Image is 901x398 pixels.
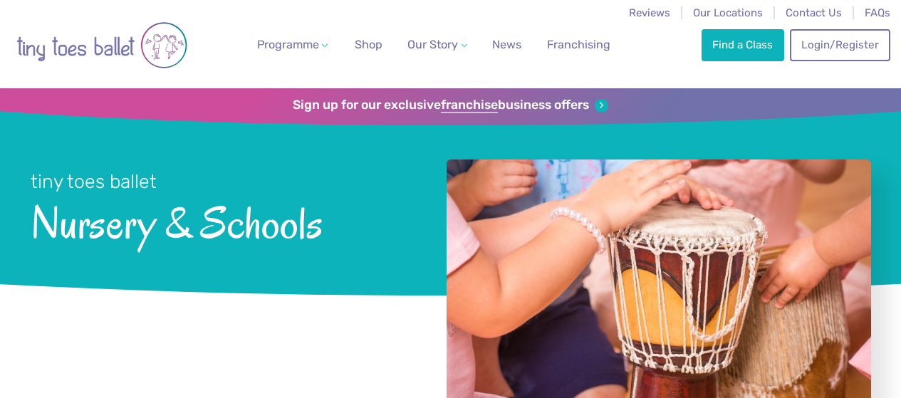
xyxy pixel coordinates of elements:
[31,194,409,247] span: Nursery & Schools
[293,98,608,113] a: Sign up for our exclusivefranchisebusiness offers
[486,31,527,59] a: News
[865,6,890,19] a: FAQs
[402,31,473,59] a: Our Story
[16,9,187,81] img: tiny toes ballet
[492,38,521,51] span: News
[251,31,334,59] a: Programme
[257,38,319,51] span: Programme
[441,98,498,113] strong: franchise
[547,38,610,51] span: Franchising
[355,38,382,51] span: Shop
[786,6,842,19] a: Contact Us
[702,29,784,61] a: Find a Class
[693,6,763,19] a: Our Locations
[790,29,890,61] a: Login/Register
[31,170,157,193] small: tiny toes ballet
[541,31,616,59] a: Franchising
[349,31,388,59] a: Shop
[407,38,458,51] span: Our Story
[629,6,670,19] a: Reviews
